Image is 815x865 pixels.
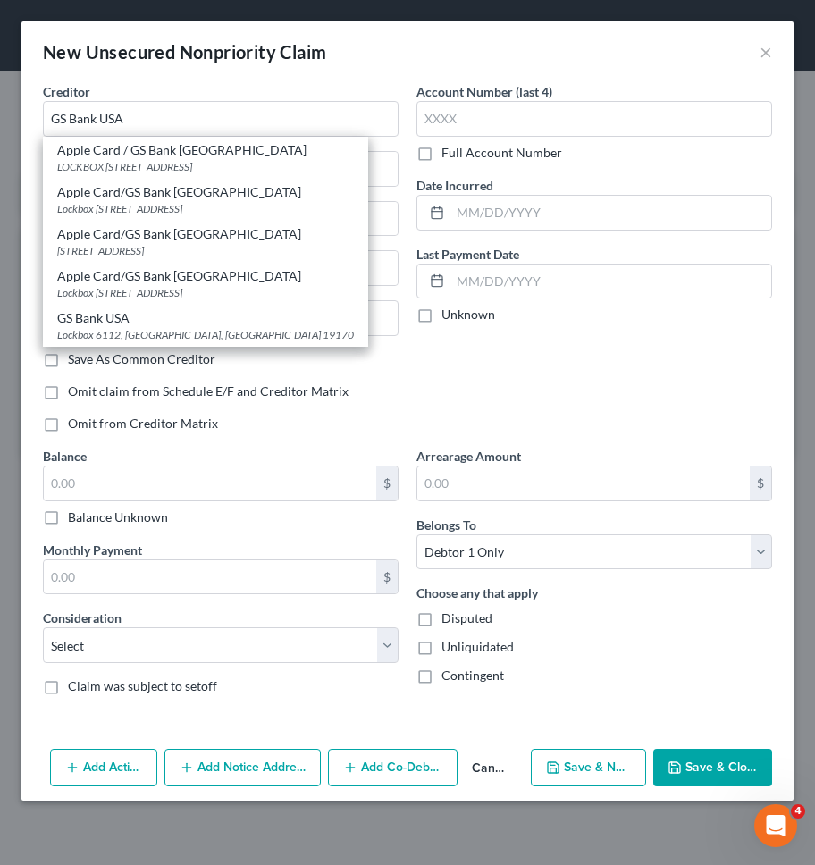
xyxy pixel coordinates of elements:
[57,327,354,342] div: Lockbox 6112, [GEOGRAPHIC_DATA], [GEOGRAPHIC_DATA] 19170
[441,610,492,626] span: Disputed
[164,749,321,786] button: Add Notice Address
[57,243,354,258] div: [STREET_ADDRESS]
[57,225,354,243] div: Apple Card/GS Bank [GEOGRAPHIC_DATA]
[43,39,326,64] div: New Unsecured Nonpriority Claim
[416,584,538,602] label: Choose any that apply
[68,350,215,368] label: Save As Common Creditor
[531,749,645,786] button: Save & New
[416,447,521,466] label: Arrearage Amount
[760,41,772,63] button: ×
[416,82,552,101] label: Account Number (last 4)
[44,466,376,500] input: 0.00
[791,804,805,819] span: 4
[441,144,562,162] label: Full Account Number
[68,416,218,431] span: Omit from Creditor Matrix
[68,508,168,526] label: Balance Unknown
[57,309,354,327] div: GS Bank USA
[441,668,504,683] span: Contingent
[43,84,90,99] span: Creditor
[57,159,354,174] div: LOCKBOX [STREET_ADDRESS]
[450,265,771,298] input: MM/DD/YYYY
[68,383,349,399] span: Omit claim from Schedule E/F and Creditor Matrix
[44,560,376,594] input: 0.00
[43,447,87,466] label: Balance
[441,639,514,654] span: Unliquidated
[43,101,399,137] input: Search creditor by name...
[458,751,525,786] button: Cancel
[376,466,398,500] div: $
[441,306,495,323] label: Unknown
[450,196,771,230] input: MM/DD/YYYY
[376,560,398,594] div: $
[328,749,458,786] button: Add Co-Debtor
[57,285,354,300] div: Lockbox [STREET_ADDRESS]
[57,201,354,216] div: Lockbox [STREET_ADDRESS]
[68,678,217,693] span: Claim was subject to setoff
[754,804,797,847] iframe: Intercom live chat
[57,183,354,201] div: Apple Card/GS Bank [GEOGRAPHIC_DATA]
[653,749,772,786] button: Save & Close
[57,267,354,285] div: Apple Card/GS Bank [GEOGRAPHIC_DATA]
[57,141,354,159] div: Apple Card / GS Bank [GEOGRAPHIC_DATA]
[416,245,519,264] label: Last Payment Date
[416,517,476,533] span: Belongs To
[43,541,142,559] label: Monthly Payment
[750,466,771,500] div: $
[416,176,493,195] label: Date Incurred
[43,609,122,627] label: Consideration
[417,466,750,500] input: 0.00
[416,101,772,137] input: XXXX
[50,749,157,786] button: Add Action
